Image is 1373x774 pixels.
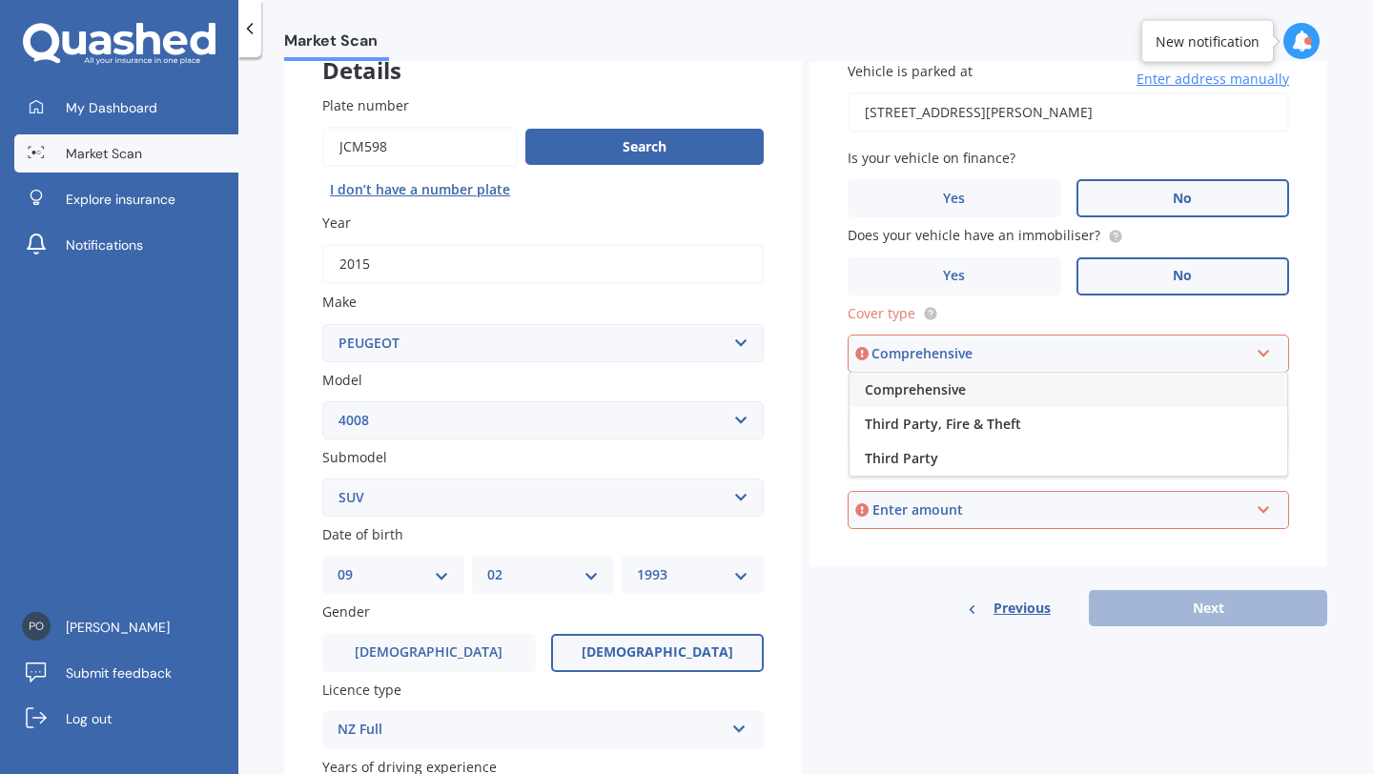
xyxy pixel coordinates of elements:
[338,719,724,742] div: NZ Full
[322,244,764,284] input: YYYY
[865,449,938,467] span: Third Party
[66,235,143,255] span: Notifications
[848,227,1100,245] span: Does your vehicle have an immobiliser?
[322,525,403,543] span: Date of birth
[848,62,973,80] span: Vehicle is parked at
[1173,268,1192,284] span: No
[66,618,170,637] span: [PERSON_NAME]
[14,134,238,173] a: Market Scan
[322,681,401,699] span: Licence type
[848,304,915,322] span: Cover type
[66,98,157,117] span: My Dashboard
[1173,191,1192,207] span: No
[322,174,518,205] button: I don’t have a number plate
[14,700,238,738] a: Log out
[66,144,142,163] span: Market Scan
[943,191,965,207] span: Yes
[865,380,966,398] span: Comprehensive
[322,448,387,466] span: Submodel
[22,612,51,641] img: 5fc371a9ca9a03a7fe5c241e01214670
[322,603,370,621] span: Gender
[66,663,172,682] span: Submit feedback
[943,268,965,284] span: Yes
[322,214,351,232] span: Year
[872,499,1249,520] div: Enter amount
[871,343,1248,364] div: Comprehensive
[14,89,238,127] a: My Dashboard
[14,654,238,692] a: Submit feedback
[582,644,733,661] span: [DEMOGRAPHIC_DATA]
[66,190,175,209] span: Explore insurance
[1137,70,1289,89] span: Enter address manually
[322,127,518,167] input: Enter plate number
[322,96,409,114] span: Plate number
[66,709,112,728] span: Log out
[284,31,389,57] span: Market Scan
[865,415,1021,433] span: Third Party, Fire & Theft
[14,180,238,218] a: Explore insurance
[355,644,502,661] span: [DEMOGRAPHIC_DATA]
[848,149,1015,167] span: Is your vehicle on finance?
[14,226,238,264] a: Notifications
[994,594,1051,622] span: Previous
[525,129,764,165] button: Search
[848,412,1289,452] input: Enter amount
[322,371,362,389] span: Model
[848,381,1015,399] span: Preferred insured amount
[14,608,238,646] a: [PERSON_NAME]
[1156,31,1260,51] div: New notification
[848,92,1289,132] input: Enter address
[322,294,357,312] span: Make
[848,460,1008,479] span: Preferred excess amount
